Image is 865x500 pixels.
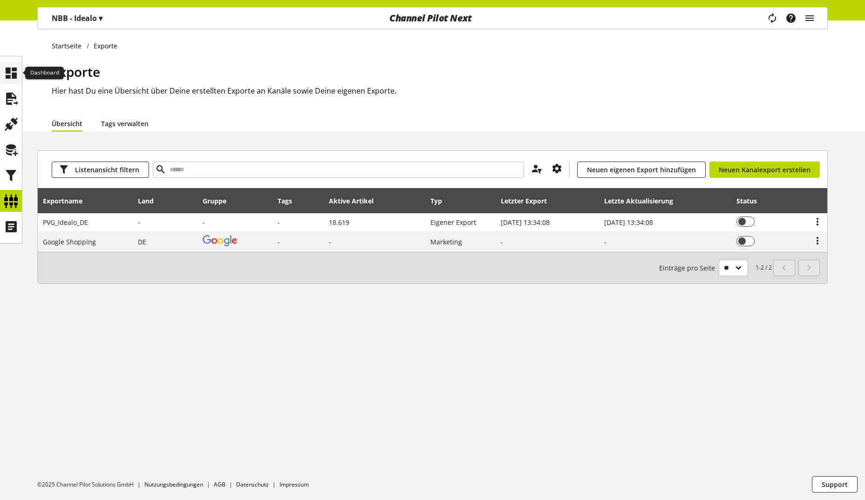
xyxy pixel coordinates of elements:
div: Land [138,196,163,206]
a: Impressum [279,480,309,488]
div: Typ [430,196,451,206]
span: Listenansicht filtern [75,165,139,175]
span: ▾ [99,13,102,23]
img: google [203,235,237,246]
span: Deutschland [138,237,146,246]
span: [DATE] 13:34:08 [604,218,653,227]
button: Listenansicht filtern [52,162,149,178]
span: Marketing [430,237,462,246]
span: - [278,218,280,227]
a: Neuen Kanalexport erstellen [709,162,820,178]
li: ©2025 Channel Pilot Solutions GmbH [37,480,144,489]
div: Letzte Aktualisierung [604,196,682,206]
div: Dashboard [25,67,64,80]
a: Tags verwalten [101,119,149,128]
span: Einträge pro Seite [659,263,719,273]
a: AGB [214,480,225,488]
span: [DATE] 13:34:08 [501,218,550,227]
a: Startseite [52,41,87,51]
span: PVG_Idealo_DE [43,218,88,227]
a: Datenschutz [236,480,269,488]
span: - [138,218,140,227]
span: - [278,237,280,246]
a: Übersicht [52,119,82,128]
div: Gruppe [203,196,236,206]
span: Exporte [52,63,100,81]
span: Google Shopping [43,237,96,246]
a: Neuen eigenen Export hinzufügen [577,162,706,178]
span: - [329,237,331,246]
small: 1-2 / 2 [659,260,772,276]
div: Exportname [43,196,92,206]
h2: Hier hast Du eine Übersicht über Deine erstellten Exporte an Kanäle sowie Deine eigenen Exporte. [52,85,828,96]
span: 18.619 [329,218,349,227]
button: Support [812,476,858,493]
span: Eigener Export [430,218,476,227]
p: NBB - Idealo [52,13,102,24]
span: Neuen Kanalexport erstellen [719,165,811,175]
nav: main navigation [37,7,828,29]
span: Support [822,480,848,489]
div: Letzter Export [501,196,556,206]
div: Status [736,196,766,206]
span: Neuen eigenen Export hinzufügen [587,165,696,175]
div: Tags [278,196,292,206]
div: Aktive Artikel [329,196,383,206]
a: Nutzungsbedingungen [144,480,203,488]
